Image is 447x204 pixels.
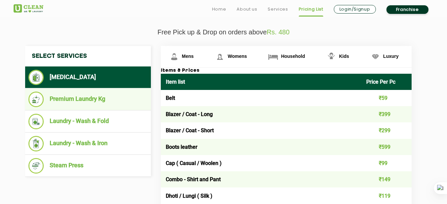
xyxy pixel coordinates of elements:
[28,92,44,107] img: Premium Laundry Kg
[161,106,362,122] td: Blazer / Coat - Long
[182,54,194,59] span: Mens
[268,5,288,13] a: Services
[361,90,412,106] td: ₹59
[161,171,362,187] td: Combo - Shirt and Pant
[28,158,44,174] img: Steam Press
[383,54,399,59] span: Luxury
[161,74,362,90] th: Item list
[28,92,148,107] li: Premium Laundry Kg
[361,139,412,155] td: ₹599
[14,28,434,36] p: Free Pick up & Drop on orders above
[28,70,148,85] li: [MEDICAL_DATA]
[334,5,376,14] a: Login/Signup
[214,51,226,62] img: Womens
[28,70,44,85] img: Dry Cleaning
[161,187,362,204] td: Dhoti / Lungi ( Silk )
[14,4,43,13] img: UClean Laundry and Dry Cleaning
[370,51,381,62] img: Luxury
[28,114,148,129] li: Laundry - Wash & Fold
[228,54,247,59] span: Womens
[281,54,305,59] span: Household
[25,46,151,66] h4: Select Services
[168,51,180,62] img: Mens
[299,5,323,13] a: Pricing List
[28,158,148,174] li: Steam Press
[161,122,362,139] td: Blazer / Coat - Short
[161,139,362,155] td: Boots leather
[339,54,349,59] span: Kids
[161,90,362,106] td: Belt
[267,28,290,36] span: Rs. 480
[361,122,412,139] td: ₹299
[267,51,279,62] img: Household
[28,136,44,151] img: Laundry - Wash & Iron
[361,187,412,204] td: ₹119
[161,68,412,74] h3: Items & Prices
[361,171,412,187] td: ₹149
[28,114,44,129] img: Laundry - Wash & Fold
[361,74,412,90] th: Price Per Pc
[161,155,362,171] td: Cap ( Casual / Woolen )
[361,155,412,171] td: ₹99
[386,5,428,14] a: Franchise
[28,136,148,151] li: Laundry - Wash & Iron
[212,5,226,13] a: Home
[361,106,412,122] td: ₹399
[326,51,337,62] img: Kids
[237,5,257,13] a: About us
